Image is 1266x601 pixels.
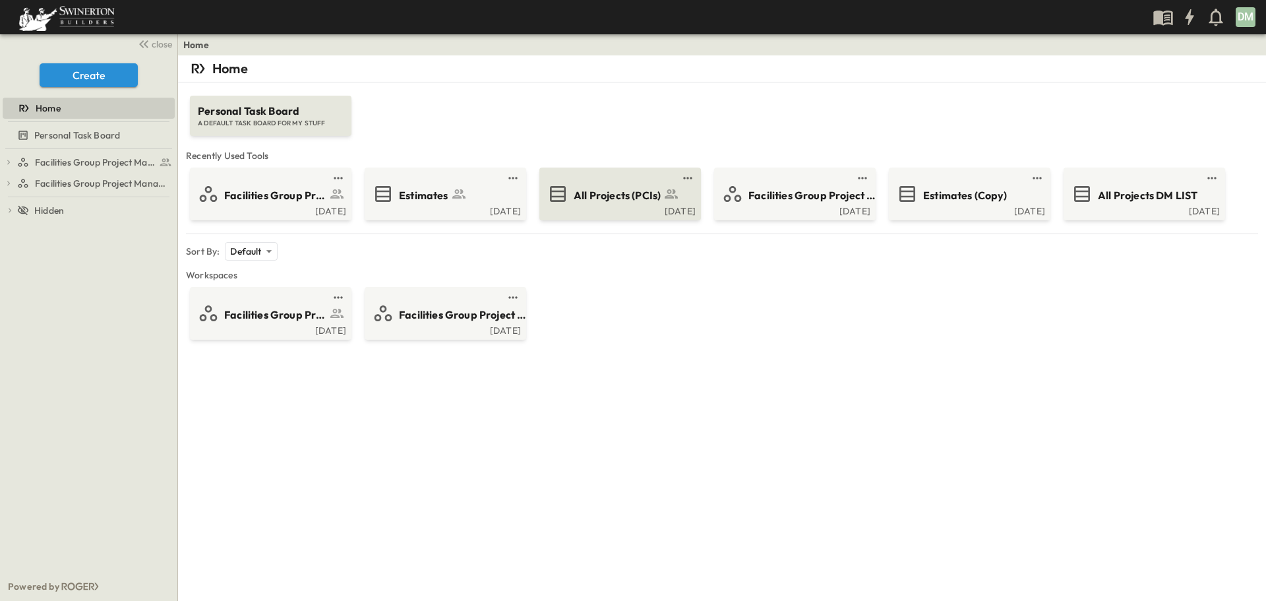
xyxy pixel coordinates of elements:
[748,188,877,203] span: Facilities Group Project Management Suite (Copy)
[3,125,175,146] div: Personal Task Boardtest
[399,188,448,203] span: Estimates
[193,303,346,324] a: Facilities Group Project Management Suite
[891,183,1045,205] a: Estimates (Copy)
[3,152,175,173] div: Facilities Group Project Management Suitetest
[34,129,120,142] span: Personal Task Board
[891,205,1045,215] a: [DATE]
[198,104,344,119] span: Personal Task Board
[855,170,870,186] button: test
[193,183,346,205] a: Facilities Group Project Management Suite
[183,38,209,51] a: Home
[198,119,344,128] span: A DEFAULT TASK BOARD FOR MY STUFF
[186,149,1258,162] span: Recently Used Tools
[35,156,156,169] span: Facilities Group Project Management Suite
[34,204,64,217] span: Hidden
[1066,183,1220,205] a: All Projects DM LIST
[35,177,169,190] span: Facilities Group Project Management Suite (Copy)
[17,174,172,193] a: Facilities Group Project Management Suite (Copy)
[542,183,696,205] a: All Projects (PCIs)
[367,324,521,334] a: [DATE]
[1029,170,1045,186] button: test
[3,173,175,194] div: Facilities Group Project Management Suite (Copy)test
[16,3,117,31] img: 6c363589ada0b36f064d841b69d3a419a338230e66bb0a533688fa5cc3e9e735.png
[17,153,172,172] a: Facilities Group Project Management Suite
[1204,170,1220,186] button: test
[367,205,521,215] a: [DATE]
[367,183,521,205] a: Estimates
[3,99,172,117] a: Home
[40,63,138,87] button: Create
[717,183,870,205] a: Facilities Group Project Management Suite (Copy)
[186,269,1258,282] span: Workspaces
[225,242,277,261] div: Default
[212,59,248,78] p: Home
[224,188,326,203] span: Facilities Group Project Management Suite
[717,205,870,215] a: [DATE]
[189,82,353,136] a: Personal Task BoardA DEFAULT TASK BOARD FOR MY STUFF
[399,307,527,323] span: Facilities Group Project Management Suite (Copy)
[505,290,521,305] button: test
[183,38,217,51] nav: breadcrumbs
[574,188,661,203] span: All Projects (PCIs)
[330,290,346,305] button: test
[1234,6,1257,28] button: DM
[186,245,220,258] p: Sort By:
[680,170,696,186] button: test
[36,102,61,115] span: Home
[505,170,521,186] button: test
[3,126,172,144] a: Personal Task Board
[1236,7,1255,27] div: DM
[224,307,326,323] span: Facilities Group Project Management Suite
[193,205,346,215] a: [DATE]
[133,34,175,53] button: close
[1066,205,1220,215] a: [DATE]
[542,205,696,215] a: [DATE]
[152,38,172,51] span: close
[367,303,521,324] a: Facilities Group Project Management Suite (Copy)
[1098,188,1197,203] span: All Projects DM LIST
[230,245,261,258] p: Default
[193,324,346,334] a: [DATE]
[330,170,346,186] button: test
[923,188,1007,203] span: Estimates (Copy)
